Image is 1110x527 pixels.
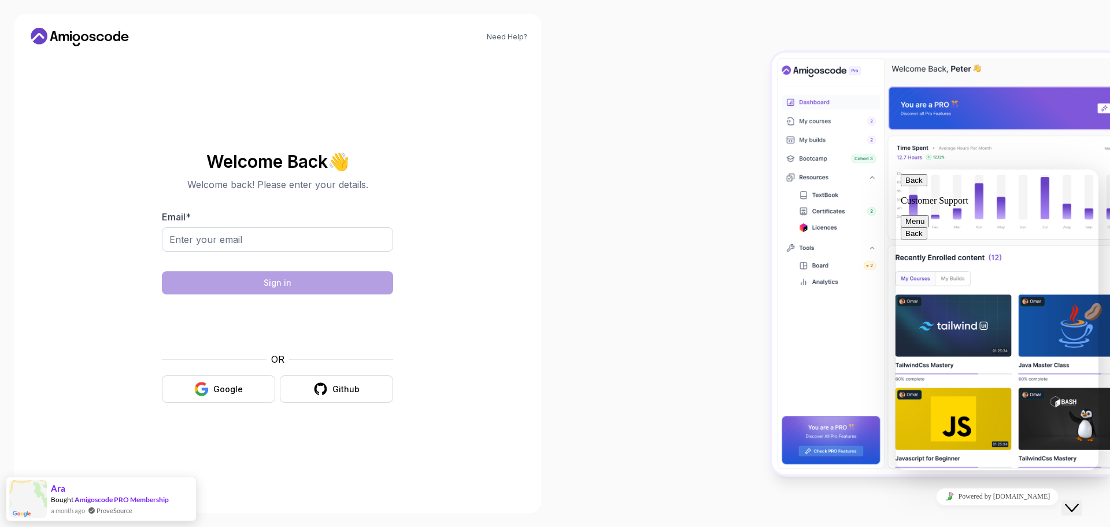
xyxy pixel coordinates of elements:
[51,484,65,493] span: Ara
[28,28,132,46] a: Home link
[162,152,393,171] h2: Welcome Back
[772,53,1110,474] img: Amigoscode Dashboard
[162,211,191,223] label: Email *
[162,375,275,403] button: Google
[162,271,393,294] button: Sign in
[162,227,393,252] input: Enter your email
[325,148,353,175] span: 👋
[51,506,85,515] span: a month ago
[264,277,291,289] div: Sign in
[51,495,73,504] span: Bought
[332,384,360,395] div: Github
[280,375,393,403] button: Github
[75,495,169,504] a: Amigoscode PRO Membership
[213,384,243,395] div: Google
[162,178,393,191] p: Welcome back! Please enter your details.
[487,32,527,42] a: Need Help?
[9,480,47,518] img: provesource social proof notification image
[97,506,132,515] a: ProveSource
[1061,481,1098,515] iframe: chat widget
[190,301,365,345] iframe: Widget containing checkbox for hCaptcha security challenge
[896,169,1098,470] iframe: chat widget
[271,352,284,366] p: OR
[896,484,1098,510] iframe: chat widget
